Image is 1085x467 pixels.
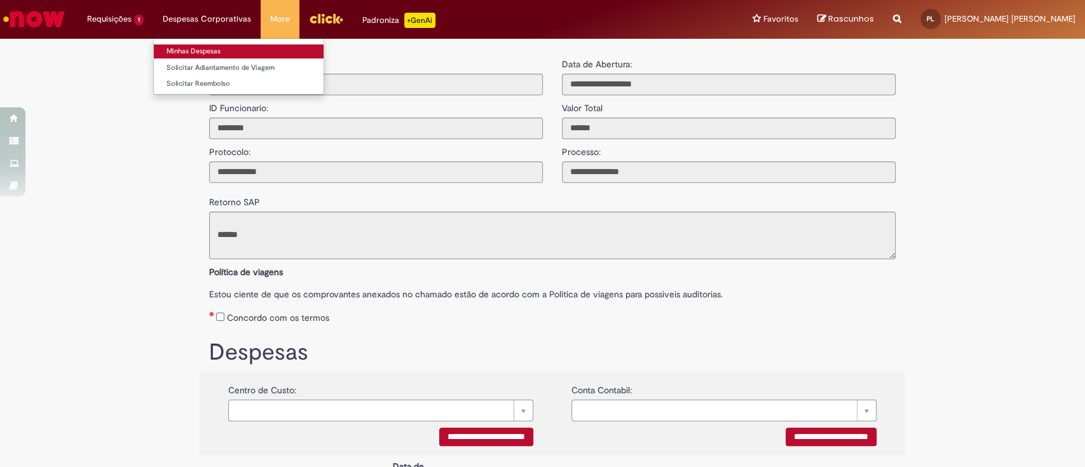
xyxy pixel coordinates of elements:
[134,15,144,25] span: 1
[209,340,896,365] h1: Despesas
[763,13,798,25] span: Favoritos
[154,61,324,75] a: Solicitar Adiantamento de Viagem
[404,13,435,28] p: +GenAi
[209,95,268,114] label: ID Funcionario:
[270,13,290,25] span: More
[562,58,632,71] label: Data de Abertura:
[209,281,896,301] label: Estou ciente de que os comprovantes anexados no chamado estão de acordo com a Politica de viagens...
[209,266,283,278] b: Política de viagens
[817,13,874,25] a: Rascunhos
[154,44,324,58] a: Minhas Despesas
[562,95,603,114] label: Valor Total
[828,13,874,25] span: Rascunhos
[209,189,260,208] label: Retorno SAP
[209,139,250,158] label: Protocolo:
[87,13,132,25] span: Requisições
[163,13,251,25] span: Despesas Corporativas
[927,15,934,23] span: PL
[227,311,329,324] label: Concordo com os termos
[362,13,435,28] div: Padroniza
[153,38,324,95] ul: Despesas Corporativas
[571,377,632,396] label: Conta Contabil:
[571,400,877,421] a: Limpar campo {0}
[562,139,601,158] label: Processo:
[228,400,533,421] a: Limpar campo {0}
[309,9,343,28] img: click_logo_yellow_360x200.png
[1,6,67,32] img: ServiceNow
[228,377,296,396] label: Centro de Custo:
[945,13,1075,24] span: [PERSON_NAME] [PERSON_NAME]
[154,77,324,91] a: Solicitar Reembolso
